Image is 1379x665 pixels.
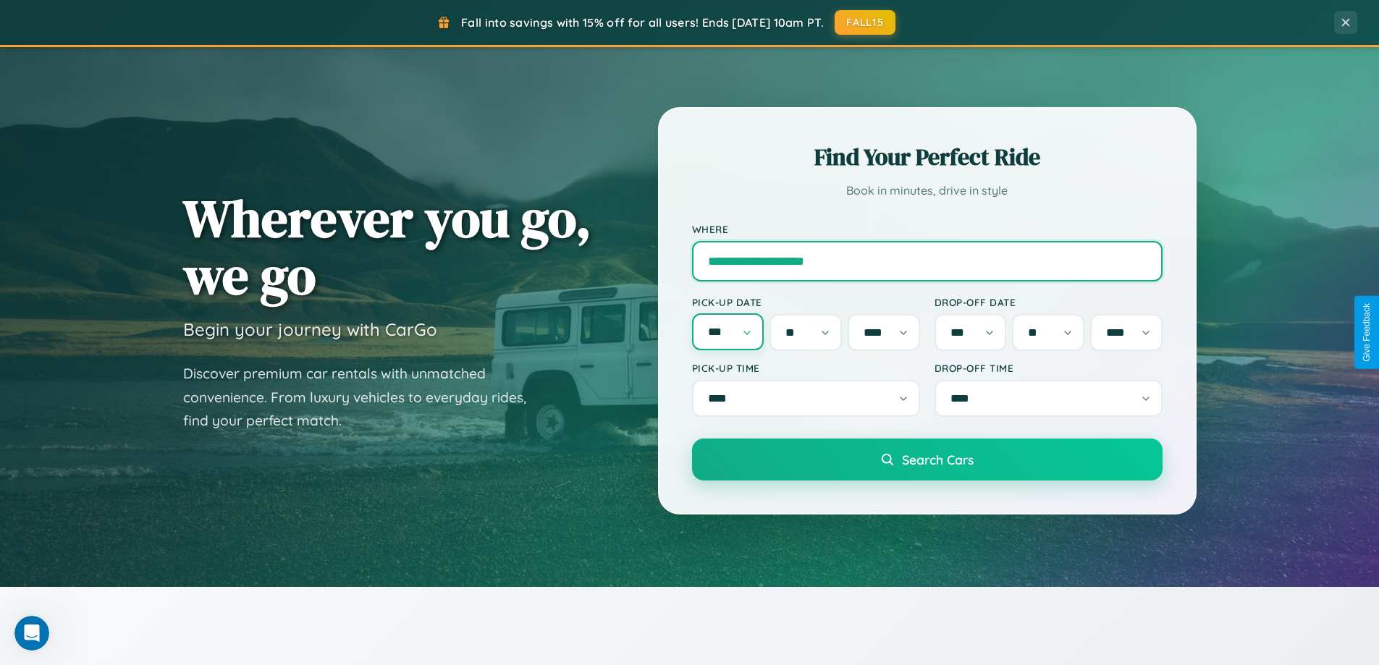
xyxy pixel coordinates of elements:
[183,362,545,433] p: Discover premium car rentals with unmatched convenience. From luxury vehicles to everyday rides, ...
[1362,303,1372,362] div: Give Feedback
[692,439,1163,480] button: Search Cars
[692,362,920,374] label: Pick-up Time
[692,141,1163,173] h2: Find Your Perfect Ride
[14,616,49,651] iframe: Intercom live chat
[935,296,1163,308] label: Drop-off Date
[183,190,591,304] h1: Wherever you go, we go
[692,296,920,308] label: Pick-up Date
[692,180,1163,201] p: Book in minutes, drive in style
[835,10,895,35] button: FALL15
[935,362,1163,374] label: Drop-off Time
[183,318,437,340] h3: Begin your journey with CarGo
[692,223,1163,235] label: Where
[902,452,974,467] span: Search Cars
[461,15,824,30] span: Fall into savings with 15% off for all users! Ends [DATE] 10am PT.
